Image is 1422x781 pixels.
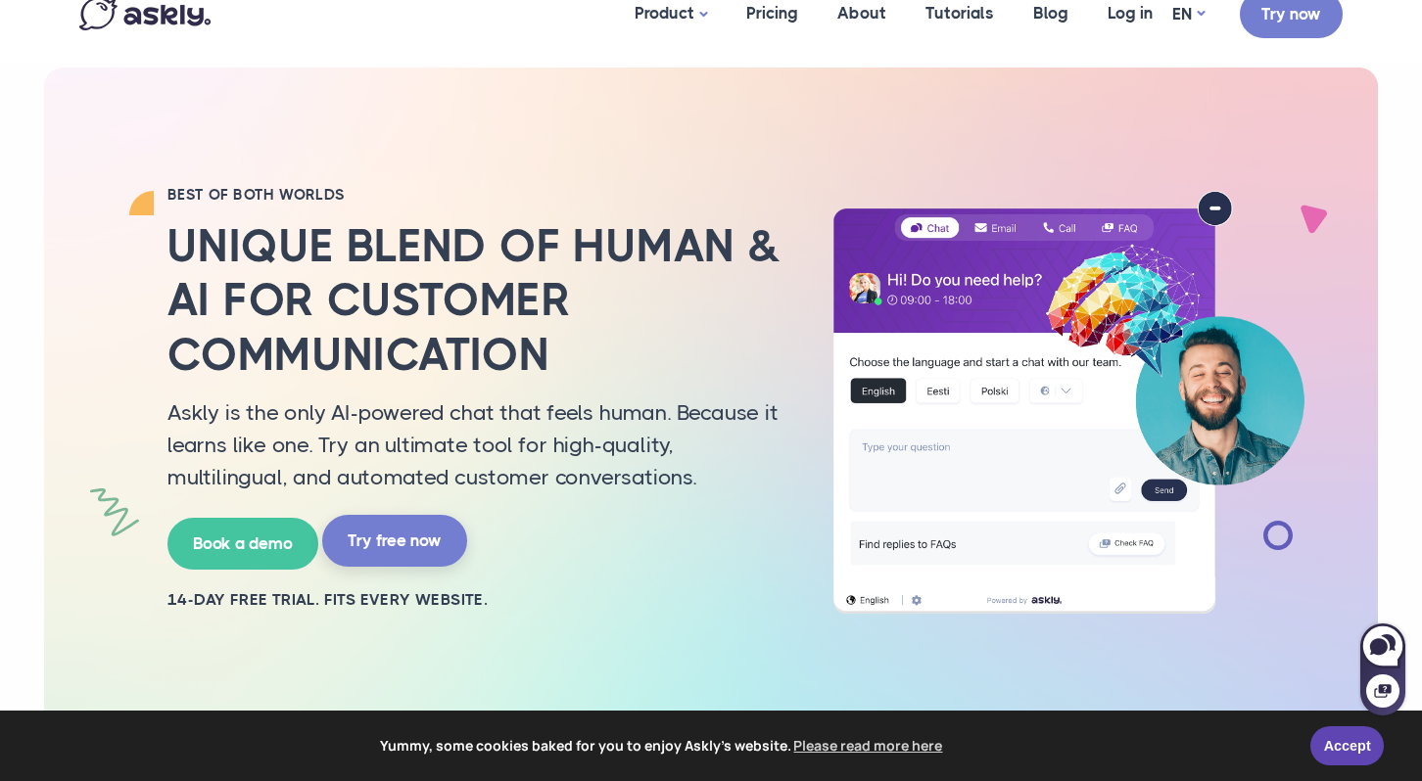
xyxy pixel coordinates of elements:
[791,731,946,760] a: learn more about cookies
[167,219,784,382] h2: Unique blend of human & AI for customer communication
[167,396,784,493] p: Askly is the only AI-powered chat that feels human. Because it learns like one. Try an ultimate t...
[167,518,318,570] a: Book a demo
[167,185,784,205] h2: BEST OF BOTH WORLDS
[1358,620,1407,717] iframe: Askly chat
[1310,726,1384,765] a: Accept
[322,515,467,567] a: Try free now
[167,589,784,611] h2: 14-day free trial. Fits every website.
[814,191,1323,614] img: AI multilingual chat
[28,731,1297,760] span: Yummy, some cookies baked for you to enjoy Askly's website.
